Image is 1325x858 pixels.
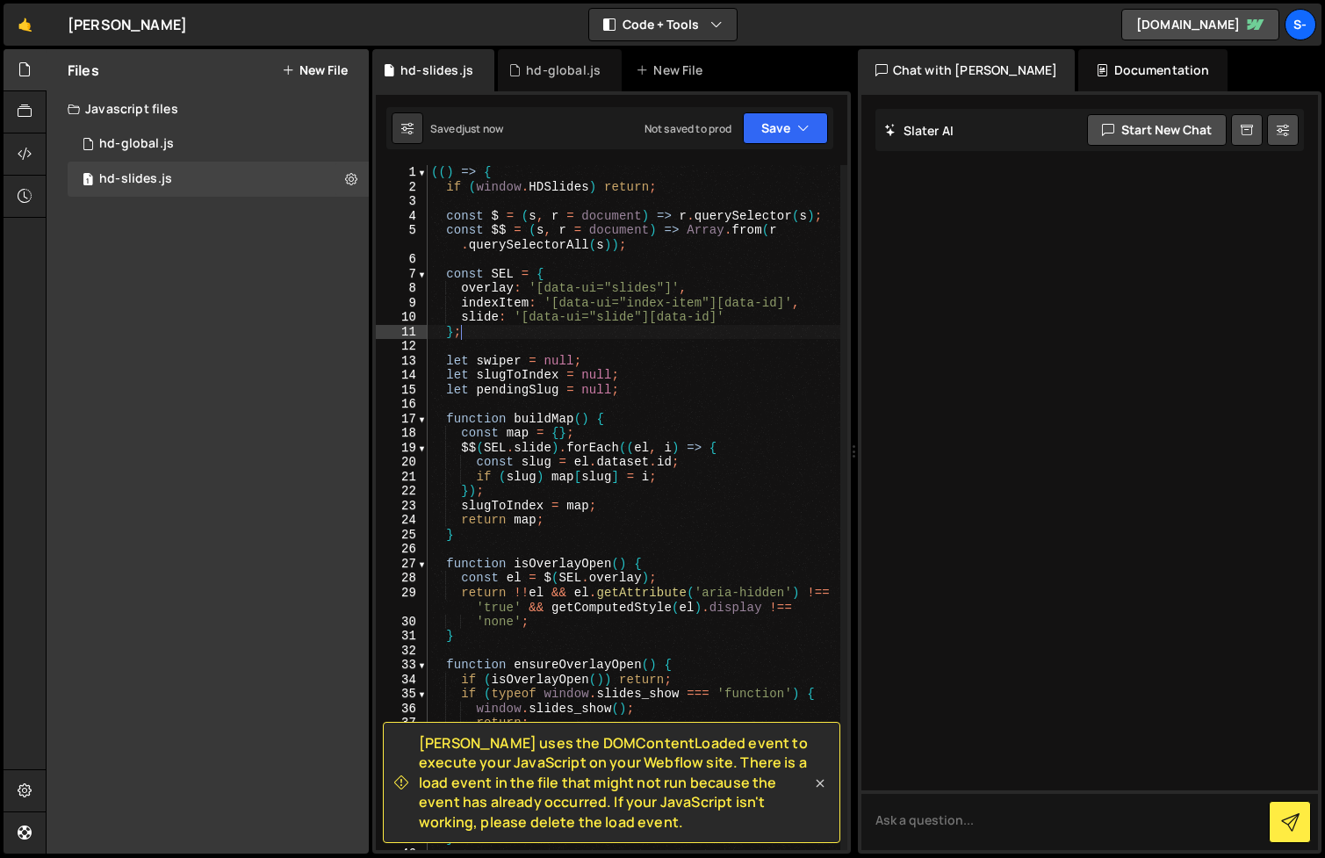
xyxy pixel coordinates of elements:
[376,310,428,325] div: 10
[376,455,428,470] div: 20
[376,252,428,267] div: 6
[376,470,428,485] div: 21
[376,397,428,412] div: 16
[589,9,737,40] button: Code + Tools
[47,91,369,126] div: Javascript files
[376,412,428,427] div: 17
[376,803,428,818] div: 43
[419,733,811,832] span: [PERSON_NAME] uses the DOMContentLoaded event to execute your JavaScript on your Webflow site. Th...
[430,121,503,136] div: Saved
[636,61,709,79] div: New File
[83,174,93,188] span: 1
[376,165,428,180] div: 1
[99,171,172,187] div: hd-slides.js
[376,644,428,659] div: 32
[376,760,428,775] div: 40
[743,112,828,144] button: Save
[99,136,174,152] div: hd-global.js
[376,383,428,398] div: 15
[376,745,428,760] div: 39
[1087,114,1227,146] button: Start new chat
[376,702,428,717] div: 36
[376,571,428,586] div: 28
[1121,9,1279,40] a: [DOMAIN_NAME]
[376,354,428,369] div: 13
[376,281,428,296] div: 8
[376,542,428,557] div: 26
[376,673,428,688] div: 34
[68,162,369,197] div: 17020/47060.js
[400,61,473,79] div: hd-slides.js
[376,194,428,209] div: 3
[1285,9,1316,40] a: s-
[1078,49,1227,91] div: Documentation
[376,687,428,702] div: 35
[376,731,428,746] div: 38
[376,180,428,195] div: 2
[376,368,428,383] div: 14
[376,339,428,354] div: 12
[376,296,428,311] div: 9
[376,528,428,543] div: 25
[858,49,1076,91] div: Chat with [PERSON_NAME]
[376,513,428,528] div: 24
[526,61,601,79] div: hd-global.js
[376,557,428,572] div: 27
[376,658,428,673] div: 33
[376,615,428,630] div: 30
[376,818,428,833] div: 44
[68,61,99,80] h2: Files
[462,121,503,136] div: just now
[376,774,428,789] div: 41
[376,325,428,340] div: 11
[884,122,954,139] h2: Slater AI
[376,832,428,847] div: 45
[376,716,428,731] div: 37
[376,629,428,644] div: 31
[68,14,187,35] div: [PERSON_NAME]
[376,499,428,514] div: 23
[4,4,47,46] a: 🤙
[376,267,428,282] div: 7
[376,789,428,804] div: 42
[376,586,428,615] div: 29
[68,126,369,162] div: 17020/46749.js
[376,441,428,456] div: 19
[376,484,428,499] div: 22
[376,426,428,441] div: 18
[376,209,428,224] div: 4
[282,63,348,77] button: New File
[644,121,732,136] div: Not saved to prod
[376,223,428,252] div: 5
